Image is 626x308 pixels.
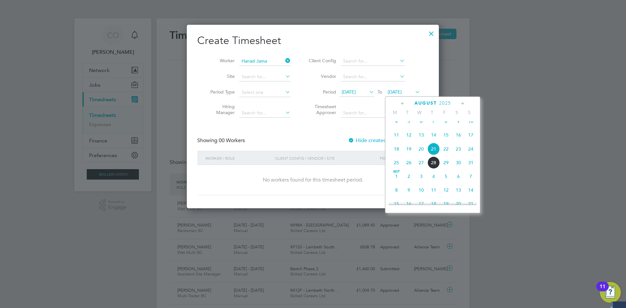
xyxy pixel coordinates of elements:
[274,151,378,166] div: Client Config / Vendor / Site
[239,88,291,97] input: Select one
[205,73,235,79] label: Site
[415,115,427,127] span: 6
[440,184,452,196] span: 12
[403,129,415,141] span: 12
[342,89,356,95] span: [DATE]
[427,156,440,169] span: 28
[403,198,415,210] span: 16
[427,129,440,141] span: 14
[239,72,291,81] input: Search for...
[388,89,402,95] span: [DATE]
[452,129,465,141] span: 16
[427,184,440,196] span: 11
[390,184,403,196] span: 8
[440,198,452,210] span: 19
[465,184,477,196] span: 14
[440,156,452,169] span: 29
[427,115,440,127] span: 7
[451,110,463,115] span: S
[415,143,427,155] span: 20
[348,137,414,144] label: Hide created timesheets
[600,282,621,303] button: Open Resource Center, 11 new notifications
[401,110,413,115] span: T
[452,198,465,210] span: 20
[341,72,405,81] input: Search for...
[415,170,427,183] span: 3
[205,89,235,95] label: Period Type
[415,184,427,196] span: 10
[204,177,422,183] div: No workers found for this timesheet period.
[452,115,465,127] span: 9
[197,34,428,48] h2: Create Timesheet
[415,198,427,210] span: 17
[415,156,427,169] span: 27
[414,100,437,106] span: August
[463,110,475,115] span: S
[390,129,403,141] span: 11
[440,129,452,141] span: 15
[239,109,291,118] input: Search for...
[219,137,245,144] span: 00 Workers
[341,57,405,66] input: Search for...
[389,110,401,115] span: M
[197,137,246,144] div: Showing
[390,143,403,155] span: 18
[426,110,438,115] span: T
[307,89,336,95] label: Period
[376,88,384,96] span: To
[465,143,477,155] span: 24
[390,198,403,210] span: 15
[403,156,415,169] span: 26
[403,184,415,196] span: 9
[204,151,274,166] div: Worker / Role
[413,110,426,115] span: W
[440,143,452,155] span: 22
[452,184,465,196] span: 13
[427,170,440,183] span: 4
[307,58,336,64] label: Client Config
[205,58,235,64] label: Worker
[439,100,451,106] span: 2025
[452,156,465,169] span: 30
[403,143,415,155] span: 19
[452,143,465,155] span: 23
[239,57,291,66] input: Search for...
[465,156,477,169] span: 31
[415,129,427,141] span: 13
[307,73,336,79] label: Vendor
[465,129,477,141] span: 17
[307,104,336,115] label: Timesheet Approver
[390,156,403,169] span: 25
[205,104,235,115] label: Hiring Manager
[452,170,465,183] span: 6
[440,170,452,183] span: 5
[440,115,452,127] span: 8
[378,151,422,166] div: Period
[390,115,403,127] span: 4
[600,286,605,295] div: 11
[403,170,415,183] span: 2
[390,170,403,183] span: 1
[427,198,440,210] span: 18
[341,109,405,118] input: Search for...
[438,110,451,115] span: F
[403,115,415,127] span: 5
[465,198,477,210] span: 21
[465,170,477,183] span: 7
[465,115,477,127] span: 10
[390,170,403,173] span: Sep
[427,143,440,155] span: 21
